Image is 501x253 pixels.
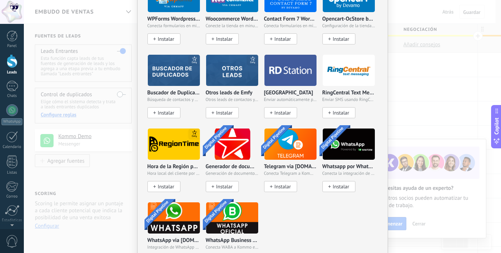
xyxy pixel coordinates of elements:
[147,107,180,118] button: Instalar
[322,164,375,170] p: Whatsapp por Whatcrm y Telphin
[264,24,317,29] span: Conecta formularios en minutos
[264,164,317,170] p: Telegram via [DOMAIN_NAME]
[206,245,259,250] span: Conecta WABA a Kommo en 10 minutos
[264,128,322,202] div: Telegram via Radist.Online
[1,194,23,199] div: Correo
[1,70,23,75] div: Leads
[206,126,258,162] img: logo_main.png
[493,118,500,134] span: Copilot
[158,110,174,116] span: Instalar
[274,36,291,42] span: Instalar
[1,94,23,98] div: Chats
[322,107,355,118] button: Instalar
[264,171,317,176] span: Conecta Telegram a Kommo y obtén 3 días gratis
[322,24,375,29] span: Configuración de la tienda en solo unos minutos
[274,184,291,190] span: Instalar
[147,33,180,44] button: Instalar
[206,107,239,118] button: Instalar
[322,128,375,202] div: Whatsapp por Whatcrm y Telphin
[322,90,375,96] p: RingCentral Text Messaging
[322,33,355,44] button: Instalar
[147,171,200,176] span: Hora local del cliente por número de teléfono
[206,53,258,88] img: logo_main.png
[322,181,355,192] button: Instalar
[206,33,239,44] button: Instalar
[206,90,253,96] p: Otros leads de Emfy
[322,54,375,128] div: RingCentral Text Messaging
[333,36,349,42] span: Instalar
[264,53,317,88] img: logo_main.png
[264,181,297,192] button: Instalar
[216,36,233,42] span: Instalar
[216,110,233,116] span: Instalar
[333,110,349,116] span: Instalar
[264,16,317,22] p: Contact Form 7 Wordpress by [PERSON_NAME]
[216,184,233,190] span: Instalar
[206,238,259,244] p: WhatsApp Business API ([GEOGRAPHIC_DATA]) via [DOMAIN_NAME]
[274,110,291,116] span: Instalar
[264,54,322,128] div: RD Station
[264,107,297,118] button: Instalar
[206,54,264,128] div: Otros leads de Emfy
[264,97,317,102] span: Enviar automáticamente prospectos de [GEOGRAPHIC_DATA]
[148,126,200,162] img: logo_main.png
[206,200,258,236] img: logo_main.png
[1,44,23,48] div: Panel
[206,164,259,170] p: Generador de documentos de Emfy
[147,90,200,96] p: Buscador de Duplicados de Emfy
[206,128,264,202] div: Generador de documentos de Emfy
[323,53,375,88] img: logo_main.png
[147,97,200,102] span: Búsqueda de contactos y empresas duplicados
[147,164,200,170] p: Hora de la Región por Emfy
[264,90,313,96] p: [GEOGRAPHIC_DATA]
[147,245,200,250] span: Integración de WhatsApp para Kommo
[147,238,200,244] p: WhatsApp via [DOMAIN_NAME]
[264,33,297,44] button: Instalar
[147,54,206,128] div: Buscador de Duplicados de Emfy
[333,184,349,190] span: Instalar
[322,171,375,176] span: Conecta la integración de WhatsApp en un minuto
[1,118,22,125] div: WhatsApp
[147,128,206,202] div: Hora de la Región por Emfy
[1,170,23,175] div: Listas
[158,36,174,42] span: Instalar
[147,181,180,192] button: Instalar
[148,200,200,236] img: logo_main.png
[206,16,259,22] p: Woocommerce Wordpress via CRMapp
[264,126,317,162] img: logo_main.png
[147,24,200,29] span: Conecta formularios en minutos
[323,126,375,162] img: logo_main.png
[322,16,375,22] p: Opencart-OcStore by [PERSON_NAME]
[1,145,23,149] div: Calendario
[148,53,200,88] img: logo_main.png
[206,181,239,192] button: Instalar
[322,97,375,102] span: Enviar SMS usando RingCentral
[147,16,200,22] p: WPForms Wordpress via CRMapp
[206,97,259,102] span: Otros leads de contactos y compañías
[206,171,259,176] span: Generación de documentos, presentaciones y PC
[206,24,259,29] span: Conecte la tienda en minutos
[158,184,174,190] span: Instalar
